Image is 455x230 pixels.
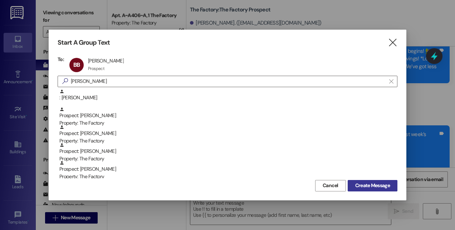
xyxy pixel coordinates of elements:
[58,125,397,142] div: Prospect: [PERSON_NAME]Property: The Factory
[388,39,397,46] i: 
[389,79,393,84] i: 
[323,182,338,189] span: Cancel
[58,142,397,160] div: Prospect: [PERSON_NAME]Property: The Factory
[315,180,346,191] button: Cancel
[59,77,71,85] i: 
[59,89,397,101] div: : [PERSON_NAME]
[59,155,397,162] div: Property: The Factory
[59,125,397,145] div: Prospect: [PERSON_NAME]
[88,66,104,71] div: Prospect
[355,182,390,189] span: Create Message
[58,39,110,47] h3: Start A Group Text
[59,119,397,127] div: Property: The Factory
[73,61,80,69] span: BB
[348,180,397,191] button: Create Message
[58,89,397,107] div: : [PERSON_NAME]
[88,57,124,64] div: [PERSON_NAME]
[58,107,397,125] div: Prospect: [PERSON_NAME]Property: The Factory
[59,160,397,181] div: Prospect: [PERSON_NAME]
[59,137,397,145] div: Property: The Factory
[386,76,397,87] button: Clear text
[59,142,397,163] div: Prospect: [PERSON_NAME]
[58,160,397,178] div: Prospect: [PERSON_NAME]Property: The Factory
[59,173,397,180] div: Property: The Factory
[59,107,397,127] div: Prospect: [PERSON_NAME]
[58,56,64,62] h3: To:
[71,76,386,86] input: Search for any contact or apartment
